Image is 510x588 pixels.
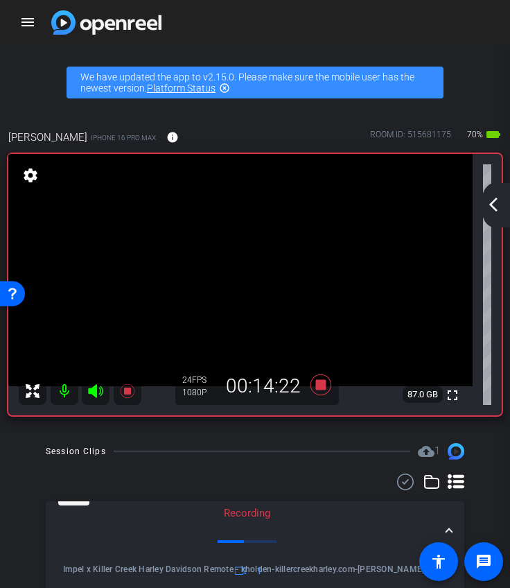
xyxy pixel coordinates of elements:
span: iPhone 16 Pro Max [91,132,156,143]
mat-icon: highlight_off [219,83,230,94]
img: Session clips [448,443,464,460]
img: app logo [51,10,161,35]
mat-icon: message [475,553,492,570]
span: 70% [465,123,485,146]
mat-icon: arrow_back_ios_new [485,196,502,213]
mat-expansion-panel-header: thumb-nail[DATE]Recording1 [46,501,464,562]
mat-icon: info [166,131,179,144]
div: ROOM ID: 515681175 [370,128,451,148]
div: Recording [217,505,277,521]
span: Impel x Killer Creek Harley Davidson Remote - kholden-killercreekharley.com-[PERSON_NAME]-2025-09... [63,562,454,576]
div: 00:14:22 [217,374,310,398]
mat-icon: fullscreen [444,387,461,404]
span: [PERSON_NAME] [8,130,87,145]
span: 87.0 GB [403,386,443,403]
span: Destinations for your clips [418,443,440,460]
mat-icon: menu [19,14,36,31]
mat-icon: cloud_upload [418,443,434,460]
div: 1080P [182,387,217,398]
mat-icon: settings [21,167,40,184]
a: Platform Status [147,83,216,94]
div: 24 [182,374,217,386]
mat-icon: battery_std [485,126,502,143]
span: FPS [192,375,206,385]
span: 1 [434,444,440,457]
mat-icon: accessibility [430,553,447,570]
div: Session Clips [46,444,106,458]
div: We have updated the app to v2.15.0. Please make sure the mobile user has the newest version. [67,67,443,98]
